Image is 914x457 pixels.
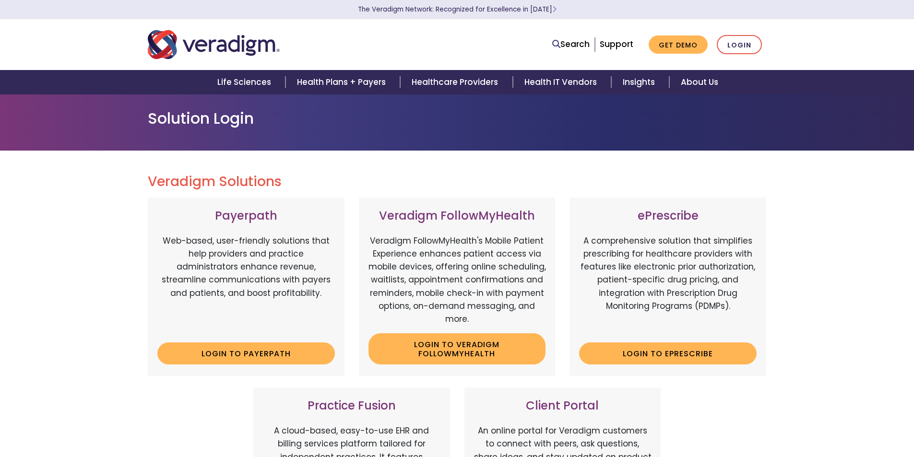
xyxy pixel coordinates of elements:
h1: Solution Login [148,109,767,128]
a: Login to Veradigm FollowMyHealth [368,333,546,364]
p: A comprehensive solution that simplifies prescribing for healthcare providers with features like ... [579,234,757,335]
h3: ePrescribe [579,209,757,223]
a: Health Plans + Payers [285,70,400,94]
h2: Veradigm Solutions [148,174,767,190]
img: Veradigm logo [148,29,280,60]
a: Healthcare Providers [400,70,512,94]
h3: Client Portal [474,399,652,413]
p: Web-based, user-friendly solutions that help providers and practice administrators enhance revenu... [157,234,335,335]
a: Login [717,35,762,55]
a: The Veradigm Network: Recognized for Excellence in [DATE]Learn More [358,5,557,14]
h3: Veradigm FollowMyHealth [368,209,546,223]
a: Search [552,38,590,51]
a: Insights [611,70,669,94]
span: Learn More [552,5,557,14]
a: Health IT Vendors [513,70,611,94]
a: Life Sciences [206,70,285,94]
a: About Us [669,70,730,94]
p: Veradigm FollowMyHealth's Mobile Patient Experience enhances patient access via mobile devices, o... [368,234,546,326]
a: Login to ePrescribe [579,342,757,364]
h3: Practice Fusion [263,399,440,413]
a: Login to Payerpath [157,342,335,364]
h3: Payerpath [157,209,335,223]
a: Support [600,38,633,50]
a: Get Demo [649,35,708,54]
